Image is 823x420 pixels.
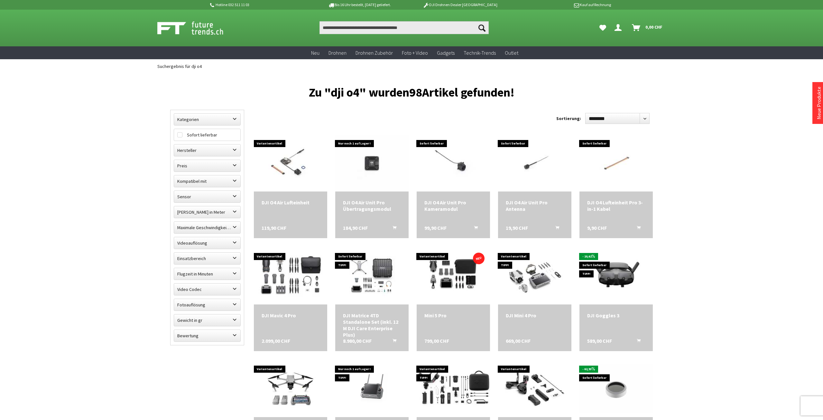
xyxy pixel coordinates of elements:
[629,338,644,346] button: In den Warenkorb
[459,46,500,60] a: Technik-Trends
[500,46,523,60] a: Outlet
[417,135,490,190] img: DJI O4 Air Unit Pro Kameramodul
[174,314,240,326] label: Gewicht in gr
[174,268,240,280] label: Flugzeit in Minuten
[385,338,400,346] button: In den Warenkorb
[466,225,482,233] button: In den Warenkorb
[816,87,822,119] a: Neue Produkte
[579,251,653,300] img: DJI Goggles 3
[254,135,327,190] img: DJI O4 Air Lufteinheit
[596,21,609,34] a: Meine Favoriten
[174,129,240,141] label: Sofort lieferbar
[506,312,564,319] a: DJI Mini 4 Pro 669,00 CHF
[432,46,459,60] a: Gadgets
[343,312,401,338] a: DJI Matrice 4TD Standalone Set (inkl. 12 M DJI Care Enterprise Plus) 8.980,00 CHF In den Warenkorb
[587,312,645,319] a: DJI Goggles 3 589,00 CHF In den Warenkorb
[328,50,347,56] span: Drohnen
[174,330,240,341] label: Bewertung
[579,135,653,190] img: DJI O4 Lufteinheit Pro 3-in-1 Kabel
[174,299,240,311] label: Fotoauflösung
[174,253,240,264] label: Einsatzbereich
[174,145,240,156] label: Hersteller
[424,199,482,212] div: DJI O4 Air Unit Pro Kameramodul
[343,199,401,212] a: DJI O4 Air Unit Pro Übertragungsmodul 184,90 CHF In den Warenkorb
[587,199,645,212] a: DJI O4 Lufteinheit Pro 3-in-1 Kabel 9,90 CHF In den Warenkorb
[174,114,240,125] label: Kategorien
[262,225,286,231] span: 119,90 CHF
[424,199,482,212] a: DJI O4 Air Unit Pro Kameramodul 99,90 CHF In den Warenkorb
[548,225,563,233] button: In den Warenkorb
[424,312,482,319] a: Mini 5 Pro 799,00 CHF
[424,338,449,344] span: 799,00 CHF
[510,1,611,9] p: Kauf auf Rechnung
[174,206,240,218] label: Maximale Flughöhe in Meter
[579,364,653,413] img: DJI Phantom 4 Pro ND4-Filter
[587,312,645,319] div: DJI Goggles 3
[174,284,240,295] label: Video Codec
[262,199,319,206] a: DJI O4 Air Lufteinheit 119,90 CHF
[309,1,410,9] p: Bis 16 Uhr bestellt, [DATE] geliefert.
[417,361,490,416] img: DJI RS 4 Pro / DJI RS 4 Pro Combo
[424,312,482,319] div: Mini 5 Pro
[629,21,666,34] a: Warenkorb
[262,312,319,319] a: DJI Mavic 4 Pro 2.099,00 CHF
[464,50,496,56] span: Technik-Trends
[417,251,490,300] img: Mini 5 Pro
[254,248,327,303] img: DJI Mavic 4 Pro
[556,113,581,124] label: Sortierung:
[356,50,393,56] span: Drohnen Zubehör
[587,199,645,212] div: DJI O4 Lufteinheit Pro 3-in-1 Kabel
[612,21,627,34] a: Dein Konto
[409,85,422,100] span: 98
[343,359,401,417] img: DJI RC Plus 2 Enterprise - Fernsteuerung DJI Matrice 4 Serie
[410,1,510,9] p: DJI Drohnen Dealer [GEOGRAPHIC_DATA]
[397,46,432,60] a: Foto + Video
[506,225,528,231] span: 19,90 CHF
[209,1,309,9] p: Hotline 032 511 11 03
[587,338,612,344] span: 589,00 CHF
[343,338,372,344] span: 8.980,00 CHF
[351,46,397,60] a: Drohnen Zubehör
[645,22,662,32] span: 0,00 CHF
[506,199,564,212] a: DJI O4 Air Unit Pro Antenna 19,90 CHF In den Warenkorb
[170,88,653,97] h1: Zu "dji o4" wurden Artikel gefunden!
[343,225,368,231] span: 184,90 CHF
[498,361,571,416] img: DJI RS 4 / DJI RS 4 Combo
[307,46,324,60] a: Neu
[506,312,564,319] div: DJI Mini 4 Pro
[505,50,518,56] span: Outlet
[319,21,489,34] input: Produkt, Marke, Kategorie, EAN, Artikelnummer…
[157,20,237,36] img: Shop Futuretrends - zur Startseite wechseln
[587,225,607,231] span: 9,90 CHF
[262,199,319,206] div: DJI O4 Air Lufteinheit
[174,175,240,187] label: Kompatibel mit
[437,50,455,56] span: Gadgets
[324,46,351,60] a: Drohnen
[424,225,447,231] span: 99,90 CHF
[475,21,489,34] button: Suchen
[343,199,401,212] div: DJI O4 Air Unit Pro Übertragungsmodul
[262,312,319,319] div: DJI Mavic 4 Pro
[262,338,290,344] span: 2.099,00 CHF
[335,135,409,190] img: DJI O4 Air Unit Pro Übertragungsmodul
[499,247,571,304] img: DJI Mini 4 Pro
[174,222,240,233] label: Maximale Geschwindigkeit in km/h
[157,63,202,69] span: Suchergebnis für dji o4
[498,135,571,190] img: DJI O4 Air Unit Pro Antenna
[174,160,240,172] label: Preis
[629,225,644,233] button: In den Warenkorb
[174,237,240,249] label: Videoauflösung
[402,50,428,56] span: Foto + Video
[343,312,401,338] div: DJI Matrice 4TD Standalone Set (inkl. 12 M DJI Care Enterprise Plus)
[506,338,531,344] span: 669,00 CHF
[262,359,319,417] img: DJI Air 3
[385,225,400,233] button: In den Warenkorb
[335,249,409,302] img: DJI Matrice 4TD Standalone Set (inkl. 12 M DJI Care Enterprise Plus)
[174,191,240,202] label: Sensor
[506,199,564,212] div: DJI O4 Air Unit Pro Antenna
[311,50,319,56] span: Neu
